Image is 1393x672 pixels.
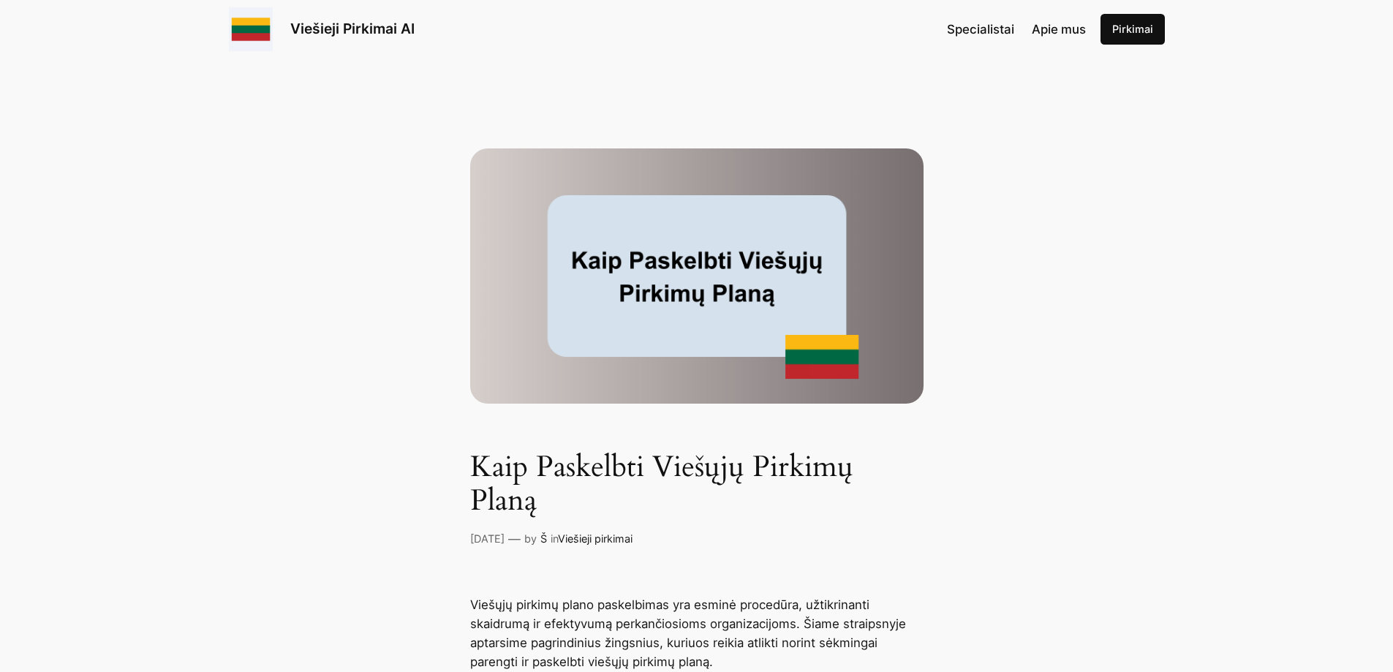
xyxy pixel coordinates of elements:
nav: Navigation [947,20,1086,39]
p: by [524,531,537,547]
span: Apie mus [1032,22,1086,37]
p: — [508,529,521,548]
img: Viešieji pirkimai logo [229,7,273,51]
a: Specialistai [947,20,1014,39]
a: Apie mus [1032,20,1086,39]
h1: Kaip Paskelbti Viešųjų Pirkimų Planą [470,450,924,518]
a: Viešieji Pirkimai AI [290,20,415,37]
span: in [551,532,558,545]
a: Viešieji pirkimai [558,532,633,545]
span: Specialistai [947,22,1014,37]
p: Viešųjų pirkimų plano paskelbimas yra esminė procedūra, užtikrinanti skaidrumą ir efektyvumą perk... [470,595,924,671]
a: Š [540,532,547,545]
a: Pirkimai [1101,14,1165,45]
a: [DATE] [470,532,505,545]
